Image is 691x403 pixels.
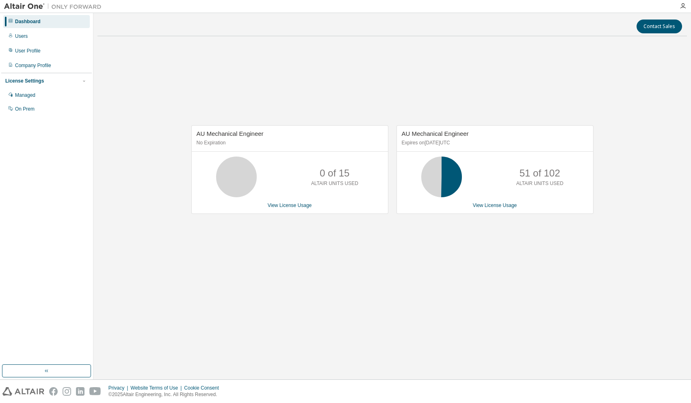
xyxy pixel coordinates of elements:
img: altair_logo.svg [2,387,44,396]
div: User Profile [15,48,41,54]
button: Contact Sales [637,20,682,33]
div: Website Terms of Use [130,385,184,391]
div: On Prem [15,106,35,112]
img: youtube.svg [89,387,101,396]
p: 51 of 102 [520,166,560,180]
div: Dashboard [15,18,41,25]
p: No Expiration [197,139,381,146]
div: Privacy [108,385,130,391]
p: ALTAIR UNITS USED [311,180,358,187]
div: License Settings [5,78,44,84]
img: linkedin.svg [76,387,84,396]
img: Altair One [4,2,106,11]
a: View License Usage [473,203,517,208]
img: instagram.svg [63,387,71,396]
div: Company Profile [15,62,51,69]
div: Cookie Consent [184,385,223,391]
img: facebook.svg [49,387,58,396]
a: View License Usage [268,203,312,208]
p: 0 of 15 [320,166,349,180]
div: Users [15,33,28,39]
div: Managed [15,92,35,98]
span: AU Mechanical Engineer [402,130,469,137]
span: AU Mechanical Engineer [197,130,264,137]
p: ALTAIR UNITS USED [516,180,563,187]
p: Expires on [DATE] UTC [402,139,586,146]
p: © 2025 Altair Engineering, Inc. All Rights Reserved. [108,391,224,398]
